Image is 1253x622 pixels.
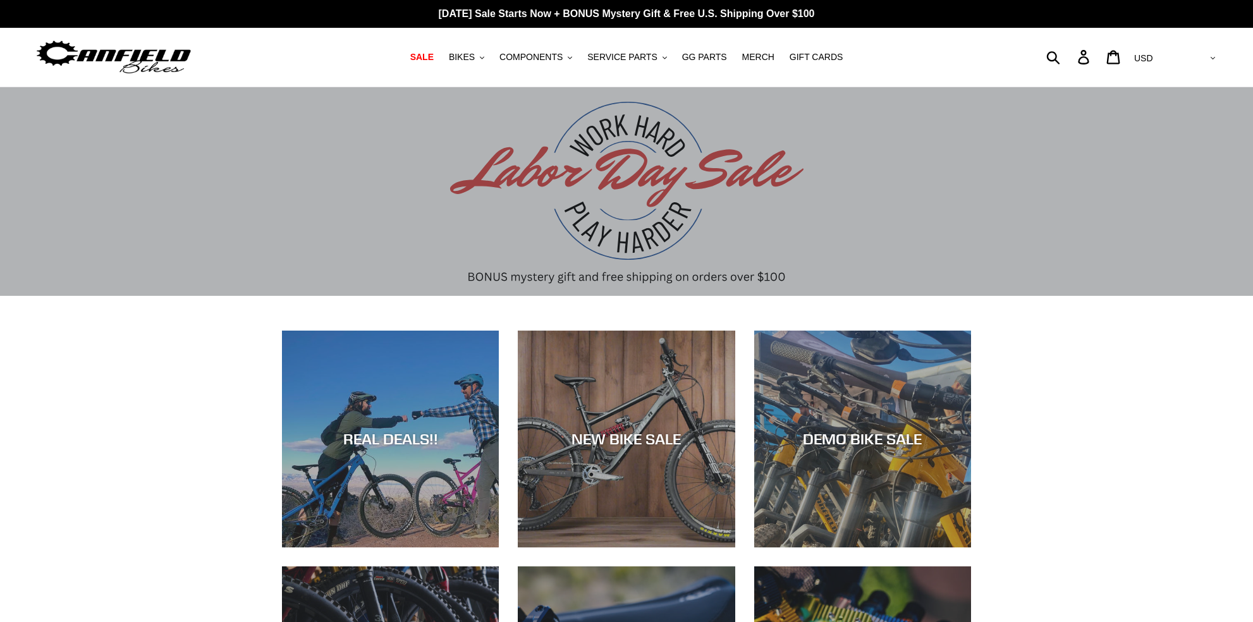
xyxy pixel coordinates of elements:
[518,430,735,448] div: NEW BIKE SALE
[404,49,440,66] a: SALE
[676,49,733,66] a: GG PARTS
[742,52,774,63] span: MERCH
[581,49,673,66] button: SERVICE PARTS
[518,331,735,547] a: NEW BIKE SALE
[282,430,499,448] div: REAL DEALS!!
[682,52,727,63] span: GG PARTS
[35,37,193,77] img: Canfield Bikes
[449,52,475,63] span: BIKES
[790,52,843,63] span: GIFT CARDS
[736,49,781,66] a: MERCH
[410,52,434,63] span: SALE
[493,49,578,66] button: COMPONENTS
[783,49,850,66] a: GIFT CARDS
[443,49,491,66] button: BIKES
[499,52,563,63] span: COMPONENTS
[754,430,971,448] div: DEMO BIKE SALE
[754,331,971,547] a: DEMO BIKE SALE
[1053,43,1085,71] input: Search
[282,331,499,547] a: REAL DEALS!!
[587,52,657,63] span: SERVICE PARTS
